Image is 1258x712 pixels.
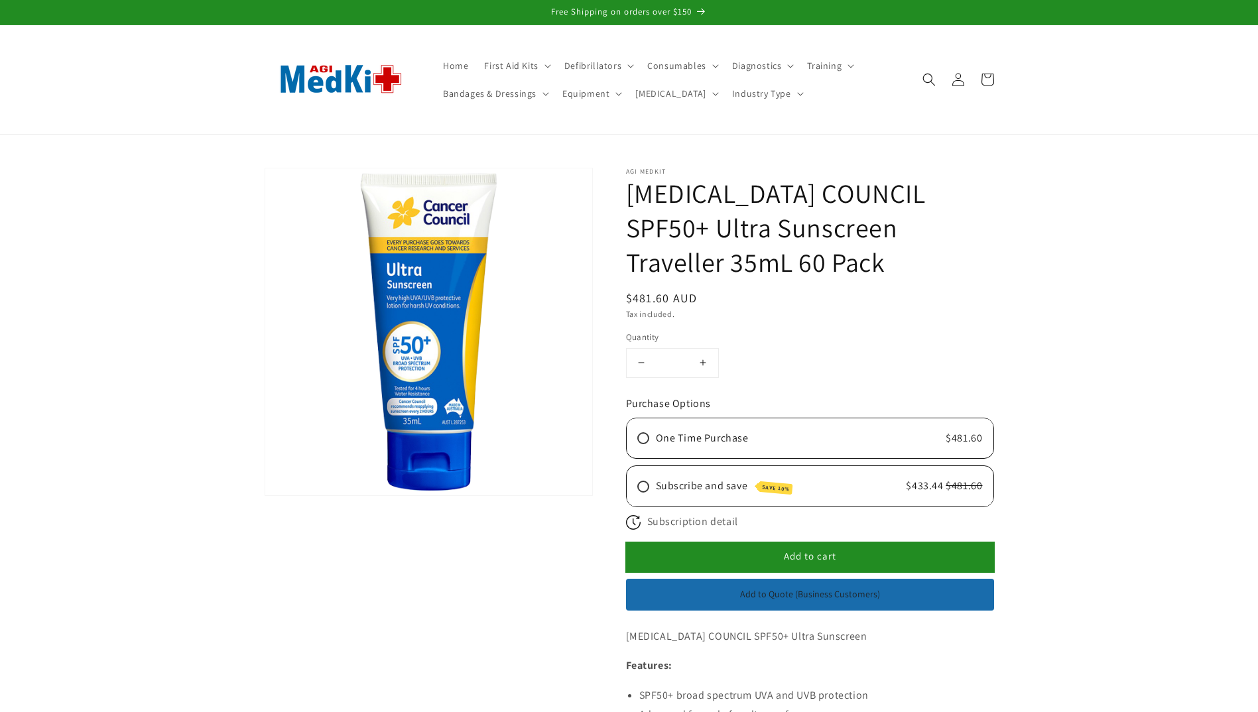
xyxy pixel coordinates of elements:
[784,550,836,562] span: Add to cart
[627,80,723,107] summary: [MEDICAL_DATA]
[443,88,536,99] span: Bandages & Dressings
[476,52,556,80] summary: First Aid Kits
[564,60,621,72] span: Defibrillators
[647,512,738,532] span: Subscription detail
[724,52,800,80] summary: Diagnostics
[807,60,842,72] span: Training
[914,65,944,94] summary: Search
[435,52,476,80] a: Home
[626,331,871,344] label: Quantity
[626,542,994,572] button: Add to cart
[554,80,627,107] summary: Equipment
[626,290,698,306] span: $481.60 AUD
[626,394,994,414] div: Purchase Options
[724,80,809,107] summary: Industry Type
[484,60,538,72] span: First Aid Kits
[443,60,468,72] span: Home
[626,308,994,321] div: Tax included.
[265,43,417,115] img: AGI MedKit
[732,88,791,99] span: Industry Type
[265,168,593,503] media-gallery: Gallery Viewer
[635,88,706,99] span: [MEDICAL_DATA]
[626,176,994,279] h1: [MEDICAL_DATA] COUNCIL SPF50+ Ultra Sunscreen Traveller 35mL 60 Pack
[626,627,994,646] p: [MEDICAL_DATA] COUNCIL SPF50+ Ultra Sunscreen
[656,477,748,496] span: Subscribe and save
[647,60,706,72] span: Consumables
[732,60,782,72] span: Diagnostics
[639,52,724,80] summary: Consumables
[626,579,994,611] button: Add to Quote (Business Customers)
[435,80,554,107] summary: Bandages & Dressings
[626,658,672,672] strong: Features:
[626,168,994,176] p: AGI MedKit
[639,686,994,705] li: SPF50+ broad spectrum UVA and UVB protection
[13,7,1245,18] p: Free Shipping on orders over $150
[556,52,639,80] summary: Defibrillators
[799,52,859,80] summary: Training
[562,88,609,99] span: Equipment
